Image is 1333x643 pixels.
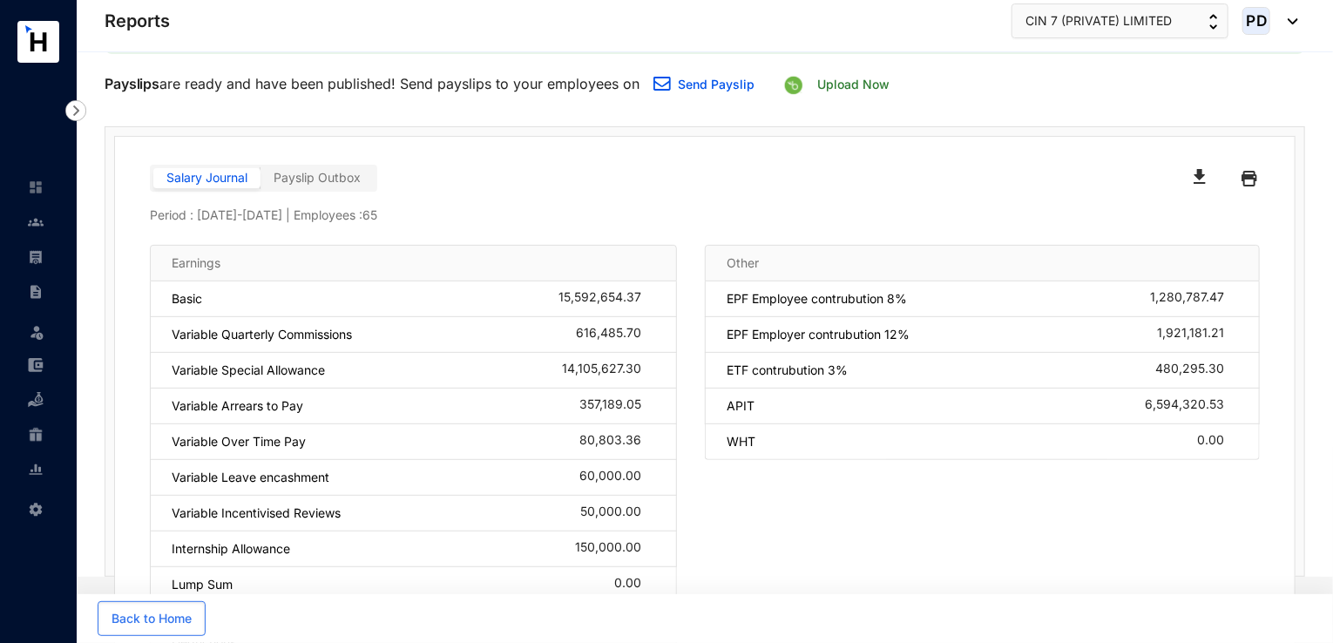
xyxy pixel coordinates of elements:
[65,100,86,121] img: nav-icon-right.af6afadce00d159da59955279c43614e.svg
[1194,169,1206,184] img: black-download.65125d1489207c3b344388237fee996b.svg
[727,397,754,415] p: APIT
[14,417,56,452] li: Gratuity
[172,397,303,415] p: Variable Arrears to Pay
[14,452,56,487] li: Reports
[768,70,903,98] button: Upload Now
[727,290,907,308] p: EPF Employee contrubution 8%
[1025,11,1172,30] span: CIN 7 (PRIVATE) LIMITED
[172,290,202,308] p: Basic
[558,290,655,308] div: 15,592,654.37
[1279,18,1298,24] img: dropdown-black.8e83cc76930a90b1a4fdb6d089b7bf3a.svg
[28,323,45,341] img: leave-unselected.2934df6273408c3f84d9.svg
[28,392,44,408] img: loan-unselected.d74d20a04637f2d15ab5.svg
[14,170,56,205] li: Home
[172,326,352,343] p: Variable Quarterly Commissions
[1197,433,1238,450] div: 0.00
[579,397,655,415] div: 357,189.05
[1012,3,1228,38] button: CIN 7 (PRIVATE) LIMITED
[28,284,44,300] img: contract-unselected.99e2b2107c0a7dd48938.svg
[112,610,192,627] span: Back to Home
[105,9,170,33] p: Reports
[727,254,759,272] p: Other
[579,433,655,450] div: 80,803.36
[727,326,910,343] p: EPF Employer contrubution 12%
[172,576,233,593] p: Lump Sum
[105,73,159,94] p: Payslips
[580,504,655,522] div: 50,000.00
[28,502,44,518] img: settings-unselected.1febfda315e6e19643a1.svg
[1155,362,1238,379] div: 480,295.30
[678,77,754,91] a: Send Payslip
[172,433,306,450] p: Variable Over Time Pay
[576,326,655,343] div: 616,485.70
[1145,397,1238,415] div: 6,594,320.53
[105,73,639,94] p: are ready and have been published! Send payslips to your employees on
[172,254,220,272] p: Earnings
[653,77,671,91] img: email.a35e10f87340586329067f518280dd4d.svg
[98,601,206,636] button: Back to Home
[1242,165,1257,193] img: black-printer.ae25802fba4fa849f9fa1ebd19a7ed0d.svg
[14,382,56,417] li: Loan
[727,362,848,379] p: ETF contrubution 3%
[14,205,56,240] li: Contacts
[172,504,341,522] p: Variable Incentivised Reviews
[817,77,890,91] a: Upload Now
[274,170,361,185] span: Payslip Outbox
[150,206,1260,224] p: Period : [DATE] - [DATE] | Employees : 65
[14,274,56,309] li: Contracts
[28,179,44,195] img: home-unselected.a29eae3204392db15eaf.svg
[28,249,44,265] img: payroll-unselected.b590312f920e76f0c668.svg
[28,427,44,443] img: gratuity-unselected.a8c340787eea3cf492d7.svg
[727,433,755,450] p: WHT
[614,576,655,593] div: 0.00
[172,469,329,486] p: Variable Leave encashment
[172,362,325,379] p: Variable Special Allowance
[1157,326,1238,343] div: 1,921,181.21
[14,348,56,382] li: Expenses
[579,469,655,486] div: 60,000.00
[14,240,56,274] li: Payroll
[639,68,768,103] button: Send Payslip
[28,214,44,230] img: people-unselected.118708e94b43a90eceab.svg
[782,74,805,97] img: bamboohr.46fa04f9cf027a28c03be7074a26ce9d.svg
[562,362,655,379] div: 14,105,627.30
[575,540,655,558] div: 150,000.00
[28,357,44,373] img: expense-unselected.2edcf0507c847f3e9e96.svg
[172,540,290,558] p: Internship Allowance
[166,170,247,185] span: Salary Journal
[1209,14,1218,30] img: up-down-arrow.74152d26bf9780fbf563ca9c90304185.svg
[1150,290,1238,308] div: 1,280,787.47
[1246,13,1267,28] span: PD
[28,462,44,477] img: report-unselected.e6a6b4230fc7da01f883.svg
